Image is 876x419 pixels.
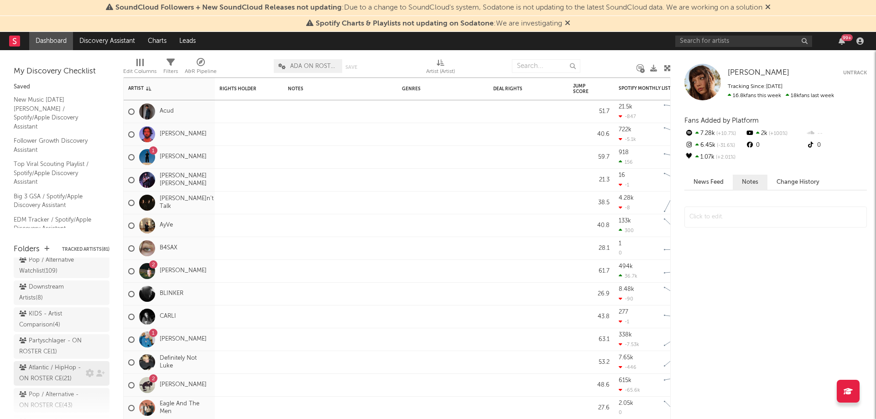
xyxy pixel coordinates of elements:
[660,237,701,260] svg: Chart title
[619,309,628,315] div: 277
[619,364,636,370] div: -446
[14,95,100,131] a: New Music [DATE] [PERSON_NAME] / Spotify/Apple Discovery Assistant
[660,283,701,305] svg: Chart title
[619,195,634,201] div: 4.28k
[619,387,640,393] div: -65.6k
[619,286,634,292] div: 8.48k
[73,32,141,50] a: Discovery Assistant
[684,128,745,140] div: 7.28k
[619,319,629,325] div: -1
[288,86,379,92] div: Notes
[62,247,109,252] button: Tracked Artists(81)
[160,336,207,343] a: [PERSON_NAME]
[660,305,701,328] svg: Chart title
[14,136,100,155] a: Follower Growth Discovery Assistant
[573,403,610,414] div: 27.6
[426,55,455,81] div: Artist (Artist)
[160,195,214,211] a: [PERSON_NAME]n't Talk
[619,104,632,110] div: 21.5k
[619,341,639,347] div: -7.53k
[619,86,687,91] div: Spotify Monthly Listeners
[290,63,338,69] span: ADA ON ROSTER CE
[14,334,109,359] a: Partyschlager - ON ROSTER CE(1)
[160,355,210,370] a: Definitely Not Luke
[684,117,759,124] span: Fans Added by Platform
[115,4,762,11] span: : Due to a change to SoundCloud's system, Sodatone is not updating to the latest SoundCloud data....
[573,334,610,345] div: 63.1
[728,93,781,98] span: 16.8k fans this week
[160,381,207,389] a: [PERSON_NAME]
[573,129,610,140] div: 40.6
[765,4,771,11] span: Dismiss
[512,59,580,73] input: Search...
[660,260,701,283] svg: Chart title
[160,108,174,115] a: Acud
[619,273,637,279] div: 36.7k
[619,241,621,247] div: 1
[160,172,210,188] a: [PERSON_NAME] [PERSON_NAME]
[715,143,735,148] span: -31.6 %
[14,388,109,413] a: Pop / Alternative - ON ROSTER CE(43)
[619,205,630,211] div: -8
[14,244,40,255] div: Folders
[660,123,701,146] svg: Chart title
[660,146,701,169] svg: Chart title
[619,332,632,338] div: 338k
[173,32,202,50] a: Leads
[745,140,806,151] div: 0
[806,128,867,140] div: --
[573,197,610,208] div: 38.5
[14,159,100,187] a: Top Viral Scouting Playlist / Spotify/Apple Discovery Assistant
[316,20,494,27] span: Spotify Charts & Playlists not updating on Sodatone
[660,191,701,214] svg: Chart title
[660,374,701,397] svg: Chart title
[115,4,342,11] span: SoundCloud Followers + New SoundCloud Releases not updating
[14,361,109,386] a: Atlantic / HipHop - ON ROSTER CE(21)
[619,150,629,155] div: 918
[619,251,622,256] div: 0
[573,357,610,368] div: 53.2
[185,66,217,77] div: A&R Pipeline
[684,140,745,151] div: 6.45k
[29,32,73,50] a: Dashboard
[185,55,217,81] div: A&R Pipeline
[19,255,83,277] div: Pop / Alternative Watchlist ( 109 )
[345,65,357,70] button: Save
[19,389,83,411] div: Pop / Alternative - ON ROSTER CE ( 43 )
[573,152,610,163] div: 59.7
[573,220,610,231] div: 40.8
[684,151,745,163] div: 1.07k
[619,114,636,119] div: -847
[19,309,83,331] div: KIDS - Artist Comparison ( 4 )
[573,289,610,300] div: 26.9
[14,253,109,278] a: Pop / Alternative Watchlist(109)
[14,280,109,305] a: Downstream Artists(8)
[493,86,541,92] div: Deal Rights
[767,175,829,190] button: Change History
[14,307,109,332] a: KIDS - Artist Comparison(4)
[573,106,610,117] div: 51.7
[573,175,610,186] div: 21.3
[19,282,83,304] div: Downstream Artists ( 8 )
[163,66,178,77] div: Filters
[141,32,173,50] a: Charts
[14,191,100,210] a: Big 3 GSA / Spotify/Apple Discovery Assistant
[660,100,701,123] svg: Chart title
[728,84,782,89] span: Tracking Since: [DATE]
[619,378,631,383] div: 615k
[660,351,701,374] svg: Chart title
[163,55,178,81] div: Filters
[573,243,610,254] div: 28.1
[767,131,787,136] span: +100 %
[675,36,812,47] input: Search for artists
[160,153,207,161] a: [PERSON_NAME]
[402,86,461,92] div: Genres
[219,86,265,92] div: Rights Holder
[839,37,845,45] button: 99+
[316,20,562,27] span: : We are investigating
[728,93,834,98] span: 18k fans last week
[123,55,156,81] div: Edit Columns
[14,66,109,77] div: My Discovery Checklist
[714,155,735,160] span: +2.01 %
[619,264,633,269] div: 494k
